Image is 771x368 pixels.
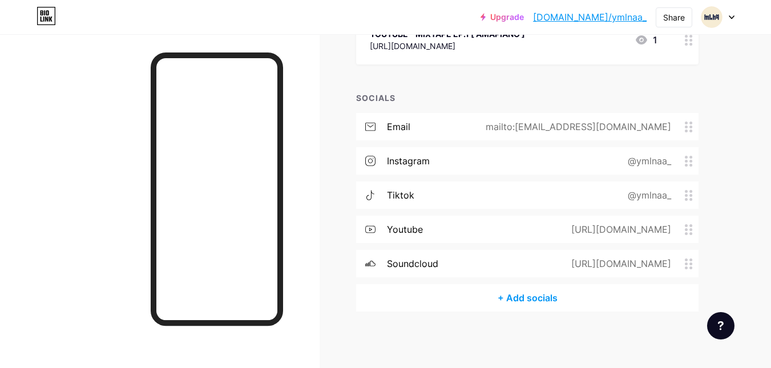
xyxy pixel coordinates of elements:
div: soundcloud [387,257,438,270]
div: [URL][DOMAIN_NAME] [553,223,685,236]
a: Upgrade [481,13,524,22]
div: @ymlnaa_ [609,154,685,168]
div: [URL][DOMAIN_NAME] [553,257,685,270]
div: SOCIALS [356,92,699,104]
div: + Add socials [356,284,699,312]
div: tiktok [387,188,414,202]
div: Share [663,11,685,23]
div: [URL][DOMAIN_NAME] [370,40,525,52]
div: instagram [387,154,430,168]
div: mailto:[EMAIL_ADDRESS][DOMAIN_NAME] [467,120,685,134]
div: 1 [635,33,657,47]
div: email [387,120,410,134]
div: @ymlnaa_ [609,188,685,202]
a: [DOMAIN_NAME]/ymlnaa_ [533,10,647,24]
div: youtube [387,223,423,236]
img: Yusuf Maulana [701,6,722,28]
